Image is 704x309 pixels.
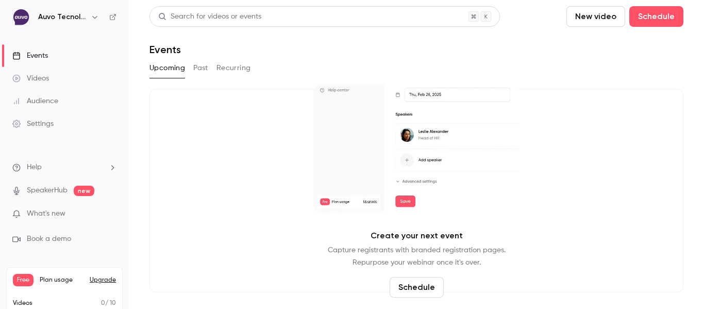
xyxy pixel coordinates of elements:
h6: Auvo Tecnologia [38,12,87,22]
div: Search for videos or events [158,11,261,22]
button: Schedule [629,6,683,27]
p: Capture registrants with branded registration pages. Repurpose your webinar once it's over. [328,244,506,269]
button: Upcoming [149,60,185,76]
button: Schedule [390,277,444,298]
p: Videos [13,299,32,308]
iframe: Noticeable Trigger [104,209,116,219]
span: What's new [27,208,65,219]
span: Help [27,162,42,173]
span: Plan usage [40,276,83,284]
button: New video [566,6,625,27]
span: Book a demo [27,234,71,245]
div: Events [12,51,48,61]
p: / 10 [101,299,116,308]
p: Create your next event [371,230,463,242]
span: 0 [101,300,105,306]
span: new [74,186,94,196]
a: SpeakerHub [27,185,68,196]
button: Upgrade [90,276,116,284]
li: help-dropdown-opener [12,162,116,173]
button: Recurring [216,60,251,76]
div: Videos [12,73,49,84]
div: Audience [12,96,58,106]
button: Past [193,60,208,76]
h1: Events [149,43,181,56]
span: Free [13,274,33,286]
img: Auvo Tecnologia [13,9,29,25]
div: Settings [12,119,54,129]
